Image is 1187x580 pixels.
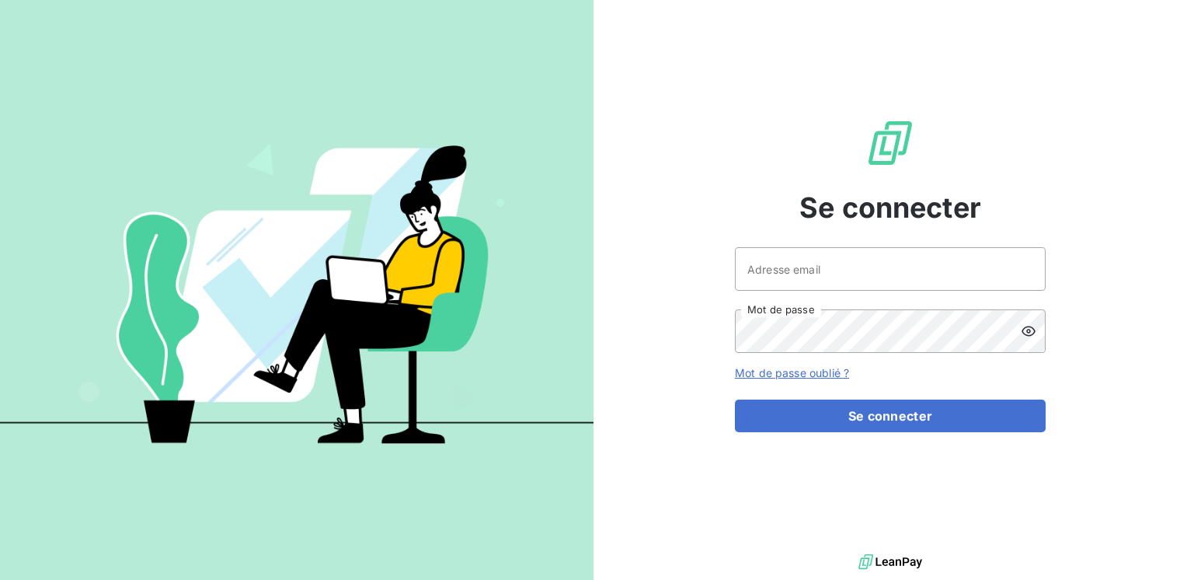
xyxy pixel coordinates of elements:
[735,400,1046,432] button: Se connecter
[799,187,981,229] span: Se connecter
[735,247,1046,291] input: placeholder
[865,118,915,168] img: Logo LeanPay
[735,366,849,379] a: Mot de passe oublié ?
[858,550,922,574] img: logo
